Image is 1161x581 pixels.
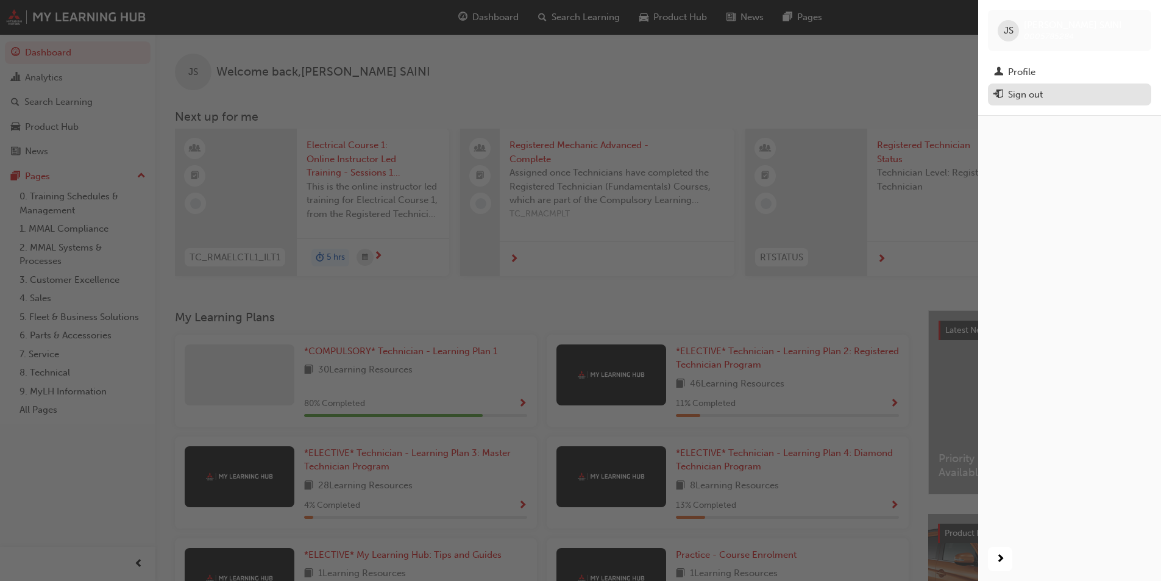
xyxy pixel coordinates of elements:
[1024,20,1121,30] span: [PERSON_NAME] SAINI
[994,90,1003,101] span: exit-icon
[1008,65,1035,79] div: Profile
[994,67,1003,78] span: man-icon
[988,84,1151,106] button: Sign out
[1024,31,1074,41] span: 0005785284
[996,552,1005,567] span: next-icon
[988,61,1151,84] a: Profile
[1004,24,1014,38] span: JS
[1008,88,1043,102] div: Sign out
